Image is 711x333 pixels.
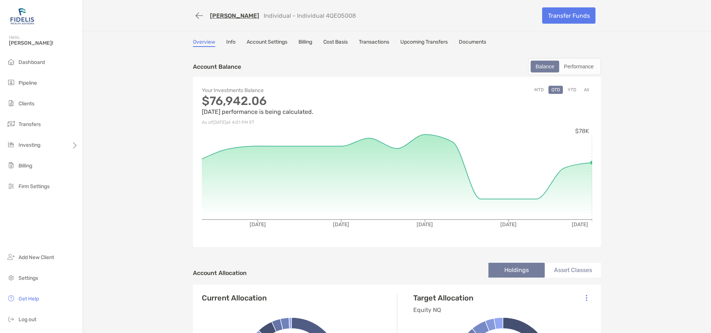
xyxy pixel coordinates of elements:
[7,252,16,261] img: add_new_client icon
[7,140,16,149] img: investing icon
[488,263,545,278] li: Holdings
[202,107,397,116] p: [DATE] performance is being calculated.
[7,119,16,128] img: transfers icon
[210,12,259,19] a: [PERSON_NAME]
[264,12,356,19] p: Individual - Individual 4QE05008
[19,163,32,169] span: Billing
[202,86,397,95] p: Your Investments Balance
[7,99,16,108] img: clients icon
[202,293,267,302] h4: Current Allocation
[19,275,38,281] span: Settings
[7,78,16,87] img: pipeline icon
[581,86,592,94] button: All
[400,39,448,47] a: Upcoming Transfers
[19,296,39,302] span: Get Help
[572,221,588,228] tspan: [DATE]
[542,7,595,24] a: Transfer Funds
[565,86,579,94] button: YTD
[459,39,486,47] a: Documents
[19,101,34,107] span: Clients
[500,221,517,228] tspan: [DATE]
[359,39,389,47] a: Transactions
[247,39,287,47] a: Account Settings
[193,62,241,71] p: Account Balance
[575,128,589,135] tspan: $78K
[7,273,16,282] img: settings icon
[7,57,16,66] img: dashboard icon
[19,59,45,65] span: Dashboard
[226,39,236,47] a: Info
[19,121,41,128] span: Transfers
[545,263,601,278] li: Asset Classes
[19,254,54,261] span: Add New Client
[528,58,601,75] div: segmented control
[193,269,247,276] h4: Account Allocation
[7,315,16,323] img: logout icon
[19,316,36,323] span: Log out
[19,142,40,148] span: Investing
[250,221,266,228] tspan: [DATE]
[548,86,563,94] button: QTD
[193,39,215,47] a: Overview
[298,39,312,47] a: Billing
[7,181,16,190] img: firm-settings icon
[413,293,473,302] h4: Target Allocation
[333,221,349,228] tspan: [DATE]
[202,96,397,106] p: $76,942.06
[19,80,37,86] span: Pipeline
[413,305,473,315] p: Equity NQ
[9,3,36,30] img: Zoe Logo
[531,61,558,72] div: Balance
[417,221,433,228] tspan: [DATE]
[7,294,16,303] img: get-help icon
[531,86,547,94] button: MTD
[202,118,397,127] p: As of [DATE] at 4:01 PM ET
[7,161,16,170] img: billing icon
[586,295,587,301] img: Icon List Menu
[560,61,598,72] div: Performance
[9,40,78,46] span: [PERSON_NAME]!
[323,39,348,47] a: Cost Basis
[19,183,50,190] span: Firm Settings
